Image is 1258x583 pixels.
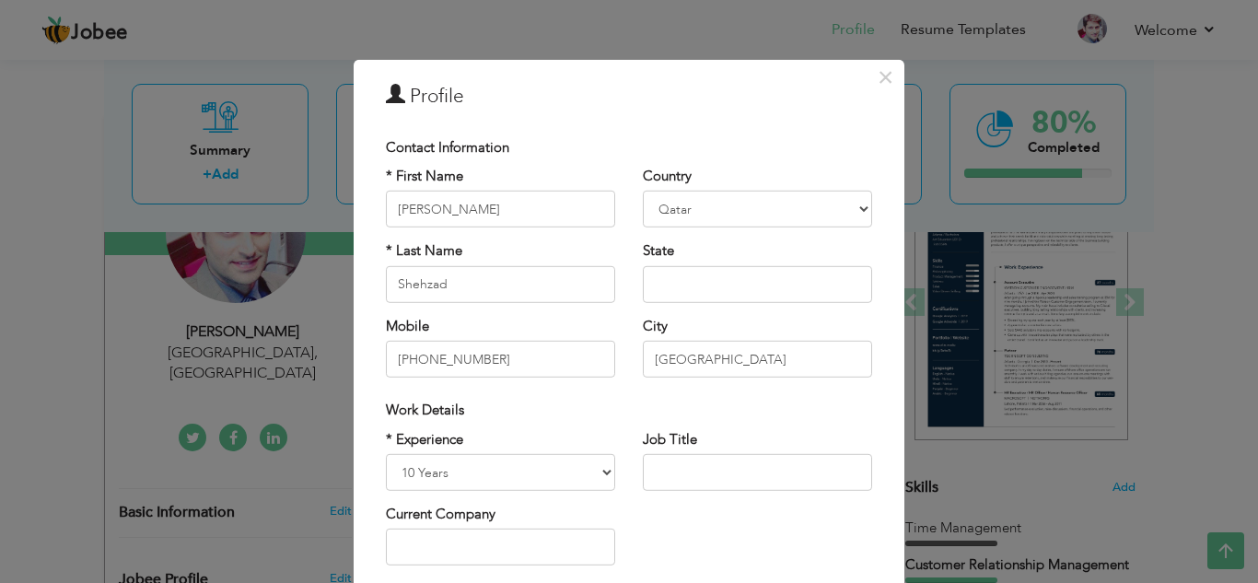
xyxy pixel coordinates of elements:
label: Current Company [386,505,495,524]
span: × [878,60,893,93]
button: Close [870,62,900,91]
span: Work Details [386,401,464,419]
label: * Experience [386,429,463,449]
h3: Profile [386,82,872,110]
span: Contact Information [386,137,509,156]
label: City [643,317,668,336]
label: * First Name [386,167,463,186]
label: Mobile [386,317,429,336]
label: Job Title [643,429,697,449]
label: * Last Name [386,241,462,261]
label: State [643,241,674,261]
label: Country [643,167,692,186]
